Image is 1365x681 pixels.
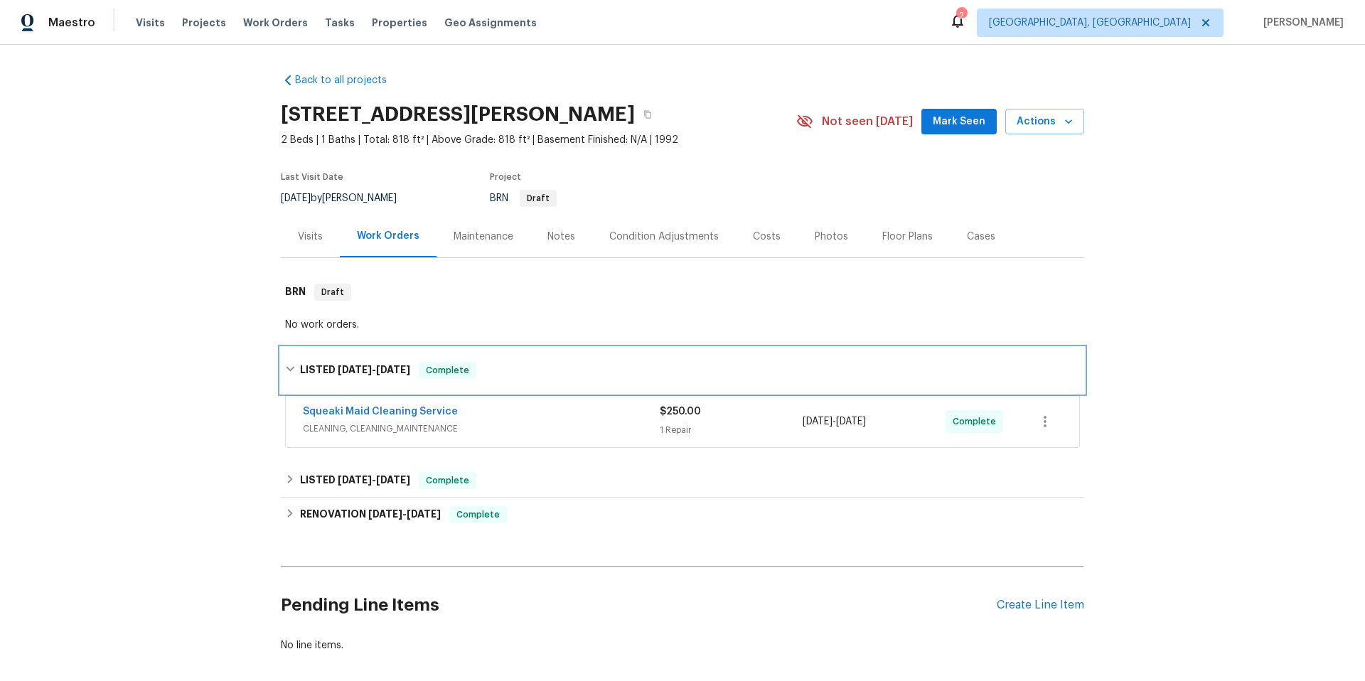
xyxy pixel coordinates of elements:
span: Projects [182,16,226,30]
span: Geo Assignments [444,16,537,30]
div: RENOVATION [DATE]-[DATE]Complete [281,498,1084,532]
span: - [338,475,410,485]
span: - [368,509,441,519]
div: BRN Draft [281,269,1084,315]
span: Complete [953,414,1002,429]
div: Floor Plans [882,230,933,244]
div: 1 Repair [660,423,803,437]
button: Mark Seen [921,109,997,135]
span: BRN [490,193,557,203]
span: [DATE] [338,365,372,375]
span: [DATE] [281,193,311,203]
span: Visits [136,16,165,30]
span: Mark Seen [933,113,985,131]
h6: BRN [285,284,306,301]
div: by [PERSON_NAME] [281,190,414,207]
div: Maintenance [454,230,513,244]
h2: Pending Line Items [281,572,997,638]
span: CLEANING, CLEANING_MAINTENANCE [303,422,660,436]
div: 2 [956,9,966,23]
span: Project [490,173,521,181]
span: [DATE] [803,417,833,427]
div: No work orders. [285,318,1080,332]
span: Work Orders [243,16,308,30]
button: Actions [1005,109,1084,135]
span: Complete [451,508,505,522]
span: Tasks [325,18,355,28]
span: [DATE] [338,475,372,485]
h6: LISTED [300,472,410,489]
div: Costs [753,230,781,244]
span: Complete [420,363,475,377]
span: $250.00 [660,407,701,417]
span: [DATE] [836,417,866,427]
div: Visits [298,230,323,244]
div: Notes [547,230,575,244]
span: - [338,365,410,375]
span: Maestro [48,16,95,30]
span: [DATE] [376,475,410,485]
div: Photos [815,230,848,244]
span: Properties [372,16,427,30]
a: Back to all projects [281,73,417,87]
span: Complete [420,473,475,488]
span: [PERSON_NAME] [1258,16,1344,30]
span: [GEOGRAPHIC_DATA], [GEOGRAPHIC_DATA] [989,16,1191,30]
div: Work Orders [357,229,419,243]
div: Cases [967,230,995,244]
div: No line items. [281,638,1084,653]
span: [DATE] [368,509,402,519]
span: [DATE] [376,365,410,375]
div: LISTED [DATE]-[DATE]Complete [281,463,1084,498]
div: LISTED [DATE]-[DATE]Complete [281,348,1084,393]
span: Draft [521,194,555,203]
h6: RENOVATION [300,506,441,523]
span: Actions [1017,113,1073,131]
span: [DATE] [407,509,441,519]
span: Not seen [DATE] [822,114,913,129]
div: Create Line Item [997,599,1084,612]
div: Condition Adjustments [609,230,719,244]
h6: LISTED [300,362,410,379]
h2: [STREET_ADDRESS][PERSON_NAME] [281,107,635,122]
button: Copy Address [635,102,660,127]
span: 2 Beds | 1 Baths | Total: 818 ft² | Above Grade: 818 ft² | Basement Finished: N/A | 1992 [281,133,796,147]
span: Last Visit Date [281,173,343,181]
a: Squeaki Maid Cleaning Service [303,407,458,417]
span: - [803,414,866,429]
span: Draft [316,285,350,299]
